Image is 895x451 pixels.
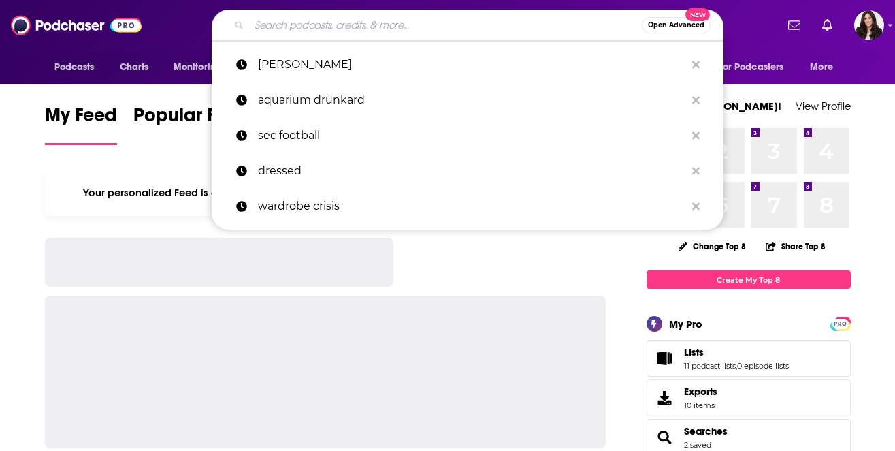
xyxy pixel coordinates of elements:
[111,55,157,80] a: Charts
[647,379,851,416] a: Exports
[647,270,851,289] a: Create My Top 8
[810,58,833,77] span: More
[817,14,838,37] a: Show notifications dropdown
[212,118,723,153] a: sec football
[651,388,679,407] span: Exports
[684,346,789,358] a: Lists
[212,153,723,189] a: dressed
[684,386,717,398] span: Exports
[651,428,679,447] a: Searches
[710,55,804,80] button: open menu
[854,10,884,40] button: Show profile menu
[133,104,249,145] a: Popular Feed
[258,82,685,118] p: aquarium drunkard
[174,58,222,77] span: Monitoring
[258,189,685,224] p: wardrobe crisis
[684,440,711,450] a: 2 saved
[670,238,755,255] button: Change Top 8
[832,319,849,329] span: PRO
[800,55,850,80] button: open menu
[212,82,723,118] a: aquarium drunkard
[212,189,723,224] a: wardrobe crisis
[647,340,851,377] span: Lists
[684,425,728,437] a: Searches
[642,17,711,33] button: Open AdvancedNew
[212,10,723,41] div: Search podcasts, credits, & more...
[684,361,736,371] a: 11 podcast lists
[249,14,642,36] input: Search podcasts, credits, & more...
[669,317,702,330] div: My Pro
[796,99,851,112] a: View Profile
[854,10,884,40] img: User Profile
[45,104,117,145] a: My Feed
[765,233,826,260] button: Share Top 8
[258,153,685,189] p: dressed
[45,170,606,216] div: Your personalized Feed is curated based on the Podcasts, Creators, Users, and Lists that you Follow.
[11,12,142,38] img: Podchaser - Follow, Share and Rate Podcasts
[212,47,723,82] a: [PERSON_NAME]
[685,8,710,21] span: New
[737,361,789,371] a: 0 episode lists
[164,55,240,80] button: open menu
[648,22,704,29] span: Open Advanced
[45,55,112,80] button: open menu
[719,58,784,77] span: For Podcasters
[258,47,685,82] p: nikki glaser
[54,58,95,77] span: Podcasts
[120,58,149,77] span: Charts
[133,104,249,135] span: Popular Feed
[854,10,884,40] span: Logged in as RebeccaShapiro
[684,401,717,410] span: 10 items
[45,104,117,135] span: My Feed
[832,318,849,328] a: PRO
[684,346,704,358] span: Lists
[736,361,737,371] span: ,
[651,349,679,368] a: Lists
[783,14,806,37] a: Show notifications dropdown
[258,118,685,153] p: sec football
